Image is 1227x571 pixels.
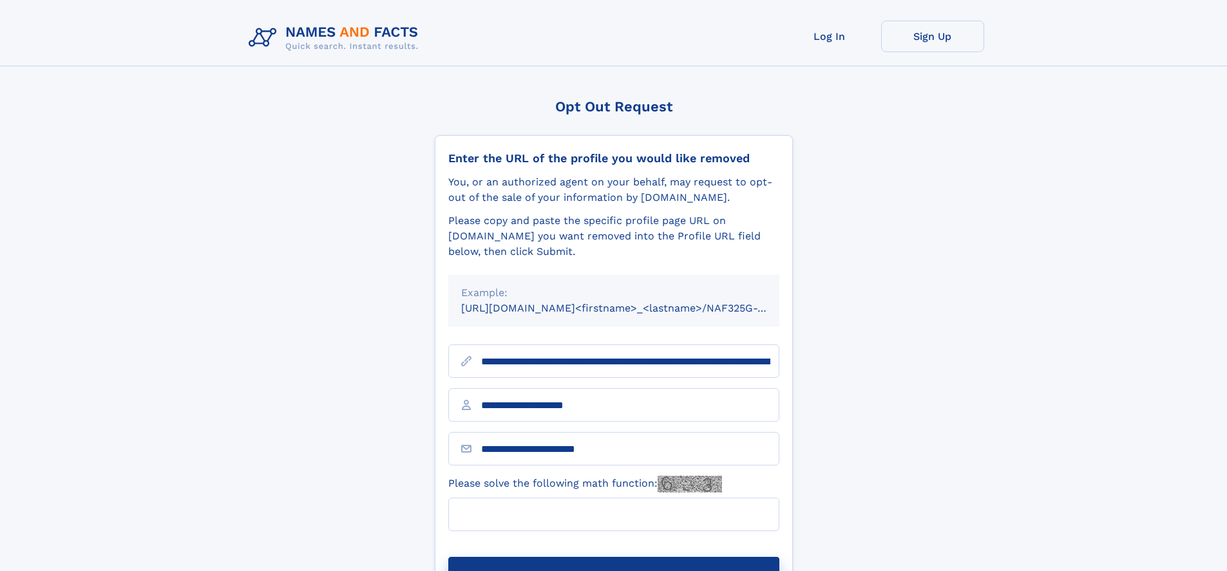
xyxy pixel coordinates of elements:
div: Enter the URL of the profile you would like removed [448,151,779,165]
div: Please copy and paste the specific profile page URL on [DOMAIN_NAME] you want removed into the Pr... [448,213,779,259]
div: You, or an authorized agent on your behalf, may request to opt-out of the sale of your informatio... [448,174,779,205]
div: Example: [461,285,766,301]
a: Log In [778,21,881,52]
small: [URL][DOMAIN_NAME]<firstname>_<lastname>/NAF325G-xxxxxxxx [461,302,804,314]
div: Opt Out Request [435,98,793,115]
label: Please solve the following math function: [448,476,722,492]
a: Sign Up [881,21,984,52]
img: Logo Names and Facts [243,21,429,55]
